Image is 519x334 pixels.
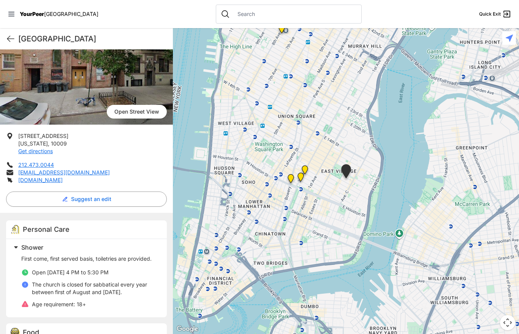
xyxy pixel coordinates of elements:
[175,324,200,334] a: Open this area in Google Maps (opens a new window)
[23,225,70,233] span: Personal Care
[500,315,515,330] button: Map camera controls
[21,255,158,263] p: First come, first served basis, toiletries are provided.
[20,12,98,16] a: YourPeer[GEOGRAPHIC_DATA]
[18,33,167,44] h1: [GEOGRAPHIC_DATA]
[48,140,49,147] span: ,
[32,269,109,275] span: Open [DATE] 4 PM to 5:30 PM
[479,9,511,19] a: Quick Exit
[283,171,299,189] div: Bowery Campus
[44,11,98,17] span: [GEOGRAPHIC_DATA]
[18,169,110,176] a: [EMAIL_ADDRESS][DOMAIN_NAME]
[107,105,167,119] a: Open Street View
[274,21,290,40] div: Antonio Olivieri Drop-in Center
[297,162,313,180] div: Maryhouse
[337,161,356,184] div: Manhattan
[6,192,167,207] button: Suggest an edit
[51,140,67,147] span: 10009
[233,10,357,18] input: Search
[18,177,63,183] a: [DOMAIN_NAME]
[32,301,75,307] span: Age requirement:
[293,169,309,188] div: St. Joseph House
[21,244,43,251] span: Shower
[32,281,158,296] p: The church is closed for sabbatical every year between first of August and [DATE].
[175,324,200,334] img: Google
[20,11,44,17] span: YourPeer
[479,11,501,17] span: Quick Exit
[18,148,53,154] a: Get directions
[18,161,54,168] a: 212.473.0044
[71,195,111,203] span: Suggest an edit
[18,133,68,139] span: [STREET_ADDRESS]
[18,140,48,147] span: [US_STATE]
[32,301,86,308] p: 18+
